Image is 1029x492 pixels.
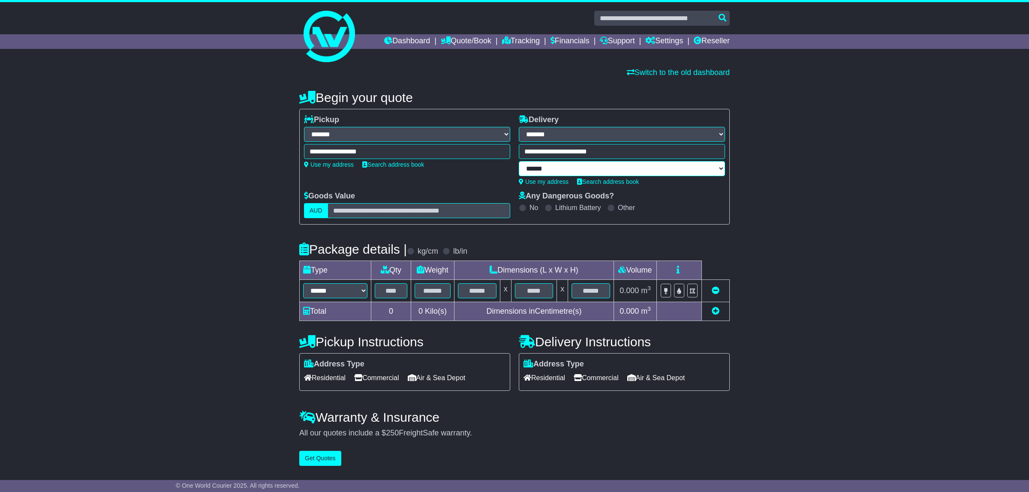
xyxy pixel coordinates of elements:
[299,242,407,256] h4: Package details |
[300,302,371,321] td: Total
[555,204,601,212] label: Lithium Battery
[362,161,424,168] a: Search address book
[371,302,411,321] td: 0
[354,371,399,384] span: Commercial
[304,360,364,369] label: Address Type
[647,306,651,312] sup: 3
[453,247,467,256] label: lb/in
[519,115,559,125] label: Delivery
[384,34,430,49] a: Dashboard
[641,307,651,315] span: m
[299,410,730,424] h4: Warranty & Insurance
[627,371,685,384] span: Air & Sea Depot
[454,261,614,280] td: Dimensions (L x W x H)
[574,371,618,384] span: Commercial
[371,261,411,280] td: Qty
[519,192,614,201] label: Any Dangerous Goods?
[524,371,565,384] span: Residential
[577,178,639,185] a: Search address book
[600,34,635,49] a: Support
[411,261,454,280] td: Weight
[712,307,719,315] a: Add new item
[418,247,438,256] label: kg/cm
[524,360,584,369] label: Address Type
[500,280,511,302] td: x
[176,482,300,489] span: © One World Courier 2025. All rights reserved.
[411,302,454,321] td: Kilo(s)
[299,429,730,438] div: All our quotes include a $ FreightSafe warranty.
[304,203,328,218] label: AUD
[712,286,719,295] a: Remove this item
[502,34,540,49] a: Tracking
[300,261,371,280] td: Type
[530,204,538,212] label: No
[299,90,730,105] h4: Begin your quote
[557,280,568,302] td: x
[641,286,651,295] span: m
[618,204,635,212] label: Other
[620,307,639,315] span: 0.000
[304,371,346,384] span: Residential
[454,302,614,321] td: Dimensions in Centimetre(s)
[551,34,590,49] a: Financials
[299,335,510,349] h4: Pickup Instructions
[299,451,341,466] button: Get Quotes
[441,34,491,49] a: Quote/Book
[647,285,651,291] sup: 3
[304,161,354,168] a: Use my address
[645,34,683,49] a: Settings
[304,192,355,201] label: Goods Value
[620,286,639,295] span: 0.000
[519,335,730,349] h4: Delivery Instructions
[627,68,730,77] a: Switch to the old dashboard
[386,429,399,437] span: 250
[694,34,730,49] a: Reseller
[418,307,423,315] span: 0
[408,371,466,384] span: Air & Sea Depot
[304,115,339,125] label: Pickup
[614,261,656,280] td: Volume
[519,178,569,185] a: Use my address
